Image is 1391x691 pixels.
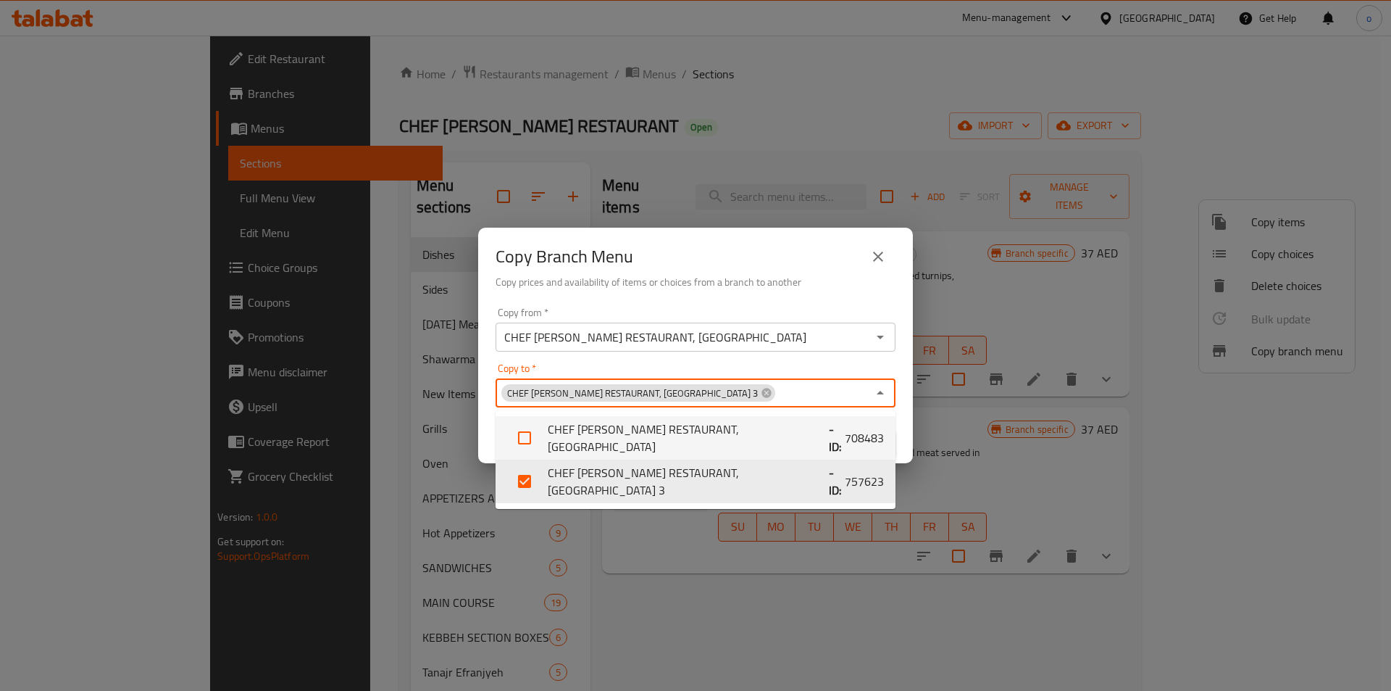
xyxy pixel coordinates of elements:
[501,386,764,400] span: CHEF [PERSON_NAME] RESTAURANT, [GEOGRAPHIC_DATA] 3
[496,245,633,268] h2: Copy Branch Menu
[496,274,895,290] h6: Copy prices and availability of items or choices from a branch to another
[845,429,884,447] span: 708483
[501,384,775,402] div: CHEF [PERSON_NAME] RESTAURANT, [GEOGRAPHIC_DATA] 3
[861,239,895,274] button: close
[845,473,884,490] span: 757623
[870,327,890,347] button: Open
[829,464,845,499] b: - ID:
[870,383,890,403] button: Close
[829,421,845,455] b: - ID:
[496,460,895,503] li: CHEF [PERSON_NAME] RESTAURANT, [GEOGRAPHIC_DATA] 3
[496,416,895,460] li: CHEF [PERSON_NAME] RESTAURANT, [GEOGRAPHIC_DATA]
